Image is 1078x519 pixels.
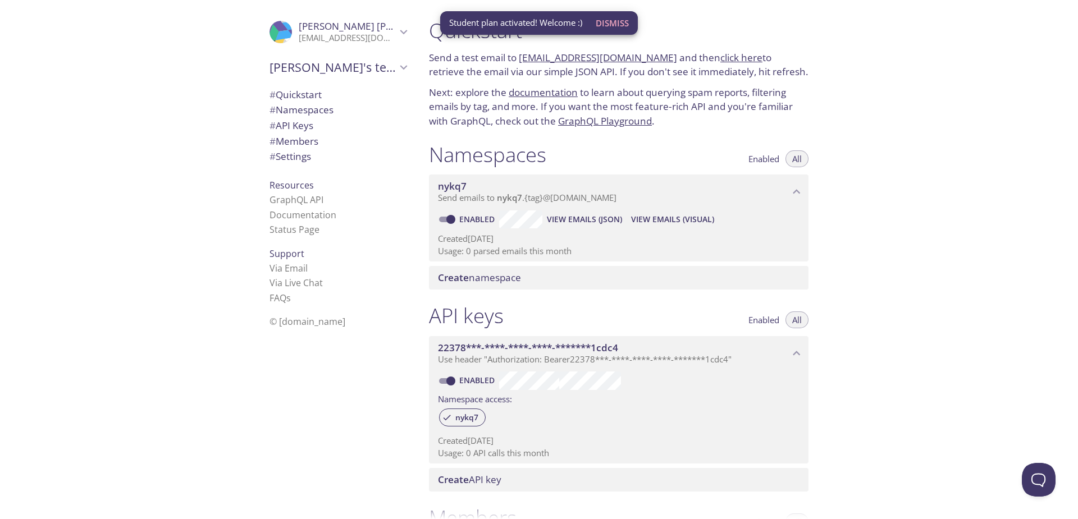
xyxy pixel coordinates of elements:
[438,271,521,284] span: namespace
[458,214,499,224] a: Enabled
[269,277,323,289] a: Via Live Chat
[269,135,276,148] span: #
[269,179,314,191] span: Resources
[429,303,504,328] h1: API keys
[742,150,786,167] button: Enabled
[720,51,762,64] a: click here
[438,180,467,192] span: nykq7
[269,119,276,132] span: #
[449,412,485,422] span: nykq7
[438,271,469,284] span: Create
[261,102,415,118] div: Namespaces
[429,174,808,209] div: nykq7 namespace
[1022,463,1056,497] iframe: Help Scout Beacon - Open
[591,12,633,34] button: Dismiss
[269,292,291,304] a: FAQ
[269,223,319,236] a: Status Page
[269,150,311,163] span: Settings
[269,150,276,163] span: #
[269,247,304,260] span: Support
[286,292,291,304] span: s
[269,88,276,101] span: #
[429,50,808,79] p: Send a test email to and then to retrieve the email via our simple JSON API. If you don't see it ...
[429,18,808,43] h1: Quickstart
[261,13,415,50] div: Eyad abd elkhalea
[596,16,629,30] span: Dismiss
[742,311,786,328] button: Enabled
[429,468,808,492] div: Create API Key
[438,473,469,486] span: Create
[269,119,313,132] span: API Keys
[542,210,627,228] button: View Emails (JSON)
[438,447,800,459] p: Usage: 0 API calls this month
[269,88,322,101] span: Quickstart
[509,86,578,99] a: documentation
[458,375,499,385] a: Enabled
[519,51,677,64] a: [EMAIL_ADDRESS][DOMAIN_NAME]
[429,85,808,128] p: Next: explore the to learn about querying spam reports, filtering emails by tag, and more. If you...
[269,103,276,116] span: #
[261,134,415,149] div: Members
[785,311,808,328] button: All
[269,103,334,116] span: Namespaces
[261,53,415,82] div: Eyad's team
[261,118,415,134] div: API Keys
[438,473,501,486] span: API key
[631,213,714,226] span: View Emails (Visual)
[269,315,345,328] span: © [DOMAIN_NAME]
[429,266,808,290] div: Create namespace
[438,192,616,203] span: Send emails to . {tag} @[DOMAIN_NAME]
[269,59,396,75] span: [PERSON_NAME]'s team
[438,233,800,245] p: Created [DATE]
[269,194,323,206] a: GraphQL API
[558,114,652,127] a: GraphQL Playground
[261,87,415,103] div: Quickstart
[439,408,486,426] div: nykq7
[627,210,719,228] button: View Emails (Visual)
[261,149,415,164] div: Team Settings
[785,150,808,167] button: All
[547,213,622,226] span: View Emails (JSON)
[299,33,396,44] p: [EMAIL_ADDRESS][DOMAIN_NAME]
[269,209,336,221] a: Documentation
[269,135,318,148] span: Members
[438,390,512,406] label: Namespace access:
[429,142,546,167] h1: Namespaces
[497,192,522,203] span: nykq7
[269,262,308,274] a: Via Email
[449,17,582,29] span: Student plan activated! Welcome :)
[299,20,453,33] span: [PERSON_NAME] [PERSON_NAME]
[438,435,800,447] p: Created [DATE]
[438,245,800,257] p: Usage: 0 parsed emails this month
